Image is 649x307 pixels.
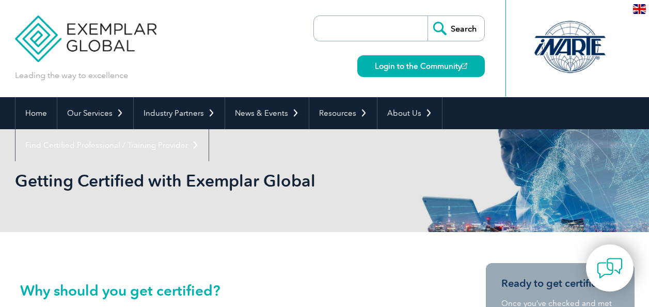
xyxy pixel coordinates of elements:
[597,255,623,281] img: contact-chat.png
[15,97,57,129] a: Home
[20,282,444,299] h2: Why should you get certified?
[633,4,646,14] img: en
[15,171,411,191] h1: Getting Certified with Exemplar Global
[134,97,225,129] a: Industry Partners
[462,63,467,69] img: open_square.png
[57,97,133,129] a: Our Services
[309,97,377,129] a: Resources
[15,129,209,161] a: Find Certified Professional / Training Provider
[225,97,309,129] a: News & Events
[428,16,484,41] input: Search
[377,97,442,129] a: About Us
[501,277,619,290] h3: Ready to get certified?
[15,70,128,81] p: Leading the way to excellence
[357,55,485,77] a: Login to the Community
